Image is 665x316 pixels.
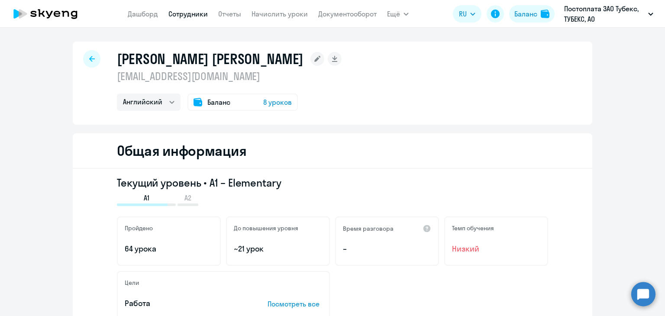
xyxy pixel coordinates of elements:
[168,10,208,18] a: Сотрудники
[509,5,555,23] button: Балансbalance
[144,193,149,203] span: A1
[252,10,308,18] a: Начислить уроки
[117,142,246,159] h2: Общая информация
[452,243,540,255] span: Низкий
[387,5,409,23] button: Ещё
[459,9,467,19] span: RU
[318,10,377,18] a: Документооборот
[564,3,645,24] p: Постоплата ЗАО Тубекс, ТУБЕКС, АО
[117,50,303,68] h1: [PERSON_NAME] [PERSON_NAME]
[387,9,400,19] span: Ещё
[268,299,322,309] p: Посмотреть все
[207,97,230,107] span: Баланс
[560,3,658,24] button: Постоплата ЗАО Тубекс, ТУБЕКС, АО
[234,224,298,232] h5: До повышения уровня
[125,298,241,309] p: Работа
[343,243,431,255] p: –
[184,193,191,203] span: A2
[125,224,153,232] h5: Пройдено
[125,279,139,287] h5: Цели
[541,10,549,18] img: balance
[514,9,537,19] div: Баланс
[263,97,292,107] span: 8 уроков
[234,243,322,255] p: ~21 урок
[117,69,342,83] p: [EMAIL_ADDRESS][DOMAIN_NAME]
[128,10,158,18] a: Дашборд
[218,10,241,18] a: Отчеты
[453,5,481,23] button: RU
[452,224,494,232] h5: Темп обучения
[125,243,213,255] p: 64 урока
[117,176,548,190] h3: Текущий уровень • A1 – Elementary
[343,225,394,232] h5: Время разговора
